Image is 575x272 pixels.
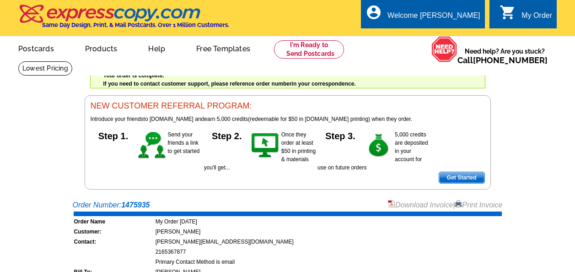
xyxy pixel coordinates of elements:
a: Products [70,37,132,59]
h5: Step 1. [91,131,136,140]
iframe: LiveChat chat widget [446,243,575,272]
img: help [431,36,457,62]
strong: Your order is complete. [103,72,164,79]
h4: Same Day Design, Print, & Mail Postcards. Over 1 Million Customers. [42,22,229,28]
span: Get Started [439,172,484,183]
i: account_circle [365,4,382,21]
td: My Order [DATE] [155,217,502,226]
img: u [68,89,77,90]
td: [PERSON_NAME][EMAIL_ADDRESS][DOMAIN_NAME] [155,237,502,246]
a: Free Templates [182,37,265,59]
img: step-1.gif [136,131,168,161]
span: Send your friends a link to get started [168,131,200,154]
td: Primary Contact Method is email [155,257,502,267]
span: 5,000 credits are deposited in your account for use on future orders [317,131,428,171]
a: Download Invoice [388,201,453,209]
td: [PERSON_NAME] [155,227,502,236]
a: [PHONE_NUMBER] [473,55,548,65]
h5: Step 3. [317,131,363,140]
a: Same Day Design, Print, & Mail Postcards. Over 1 Million Customers. [18,11,229,28]
div: | [388,200,503,211]
div: My Order [521,11,552,24]
span: Call [457,55,548,65]
div: Welcome [PERSON_NAME] [387,11,480,24]
img: small-print-icon.gif [455,200,462,207]
td: Customer: [74,227,154,236]
span: Need help? Are you stuck? [457,47,552,65]
img: step-3.gif [363,131,395,161]
td: 2165367877 [155,247,502,256]
h3: NEW CUSTOMER REFERRAL PROGRAM: [91,101,485,111]
img: small-pdf-icon.gif [388,200,395,207]
td: Order Name [74,217,154,226]
a: Print Invoice [455,201,502,209]
div: Order Number: [73,200,503,211]
span: Once they order at least $50 in printing & materials you'll get... [204,131,316,171]
strong: 1475935 [121,201,150,209]
a: Get Started [439,172,485,184]
a: shopping_cart My Order [500,10,552,22]
a: Help [134,37,180,59]
h5: Step 2. [204,131,250,140]
a: Postcards [4,37,69,59]
td: Contact: [74,237,154,246]
span: Introduce your friends [91,116,144,122]
span: earn 5,000 credits [204,116,248,122]
img: step-2.gif [250,131,281,161]
p: to [DOMAIN_NAME] and (redeemable for $50 in [DOMAIN_NAME] printing) when they order. [91,115,485,123]
i: shopping_cart [500,4,516,21]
